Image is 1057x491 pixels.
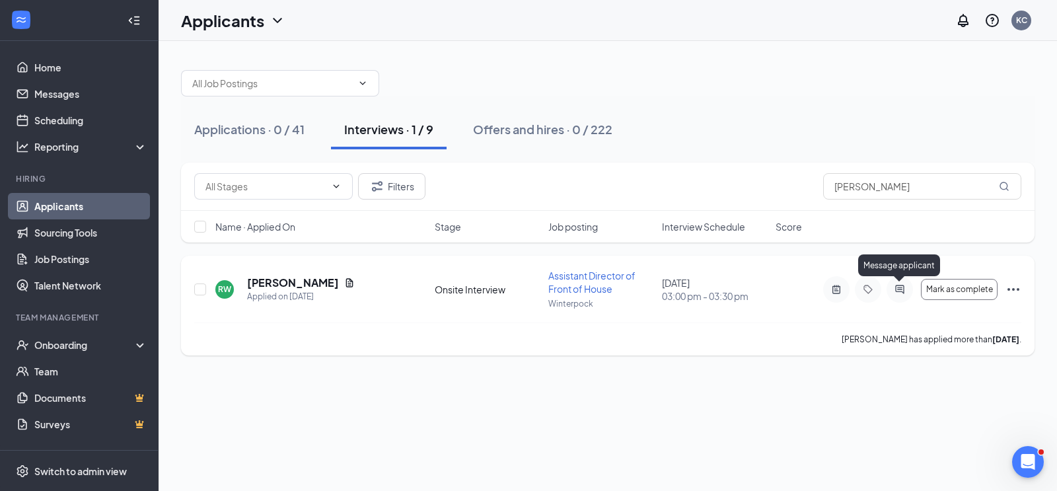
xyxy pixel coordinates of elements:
[16,338,29,352] svg: UserCheck
[34,81,147,107] a: Messages
[1005,282,1021,297] svg: Ellipses
[662,220,745,233] span: Interview Schedule
[331,181,342,192] svg: ChevronDown
[192,76,352,91] input: All Job Postings
[984,13,1000,28] svg: QuestionInfo
[34,338,136,352] div: Onboarding
[34,246,147,272] a: Job Postings
[34,358,147,385] a: Team
[548,270,636,295] span: Assistant Director of Front of House
[16,140,29,153] svg: Analysis
[776,220,802,233] span: Score
[992,334,1019,344] b: [DATE]
[34,385,147,411] a: DocumentsCrown
[34,140,148,153] div: Reporting
[215,220,295,233] span: Name · Applied On
[999,181,1009,192] svg: MagnifyingGlass
[926,285,993,294] span: Mark as complete
[344,121,433,137] div: Interviews · 1 / 9
[247,290,355,303] div: Applied on [DATE]
[16,173,145,184] div: Hiring
[34,54,147,81] a: Home
[15,13,28,26] svg: WorkstreamLogo
[34,219,147,246] a: Sourcing Tools
[34,272,147,299] a: Talent Network
[662,289,768,303] span: 03:00 pm - 03:30 pm
[270,13,285,28] svg: ChevronDown
[247,276,339,290] h5: [PERSON_NAME]
[34,107,147,133] a: Scheduling
[823,173,1021,200] input: Search in interviews
[357,78,368,89] svg: ChevronDown
[473,121,612,137] div: Offers and hires · 0 / 222
[358,173,425,200] button: Filter Filters
[369,178,385,194] svg: Filter
[828,284,844,295] svg: ActiveNote
[858,254,940,276] div: Message applicant
[1016,15,1027,26] div: KC
[435,283,540,296] div: Onsite Interview
[548,298,654,309] p: Winterpock
[34,193,147,219] a: Applicants
[16,312,145,323] div: Team Management
[921,279,998,300] button: Mark as complete
[892,284,908,295] svg: ActiveChat
[128,14,141,27] svg: Collapse
[662,276,768,303] div: [DATE]
[194,121,305,137] div: Applications · 0 / 41
[181,9,264,32] h1: Applicants
[16,465,29,478] svg: Settings
[34,465,127,478] div: Switch to admin view
[205,179,326,194] input: All Stages
[955,13,971,28] svg: Notifications
[842,334,1021,345] p: [PERSON_NAME] has applied more than .
[860,284,876,295] svg: Tag
[344,278,355,288] svg: Document
[548,220,598,233] span: Job posting
[34,411,147,437] a: SurveysCrown
[435,220,461,233] span: Stage
[218,283,231,295] div: RW
[1012,446,1044,478] iframe: Intercom live chat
